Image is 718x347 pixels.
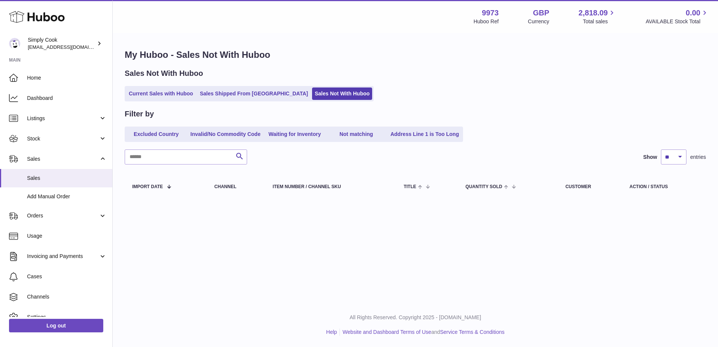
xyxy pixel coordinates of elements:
[643,154,657,161] label: Show
[126,128,186,140] a: Excluded Country
[340,329,504,336] li: and
[388,128,462,140] a: Address Line 1 is Too Long
[28,44,110,50] span: [EMAIL_ADDRESS][DOMAIN_NAME]
[27,193,107,200] span: Add Manual Order
[28,36,95,51] div: Simply Cook
[214,184,258,189] div: Channel
[27,135,99,142] span: Stock
[27,253,99,260] span: Invoicing and Payments
[566,184,615,189] div: Customer
[342,329,431,335] a: Website and Dashboard Terms of Use
[312,88,372,100] a: Sales Not With Huboo
[27,115,99,122] span: Listings
[326,329,337,335] a: Help
[27,314,107,321] span: Settings
[27,175,107,182] span: Sales
[9,38,20,49] img: internalAdmin-9973@internal.huboo.com
[27,212,99,219] span: Orders
[125,49,706,61] h1: My Huboo - Sales Not With Huboo
[265,128,325,140] a: Waiting for Inventory
[125,109,154,119] h2: Filter by
[528,18,549,25] div: Currency
[273,184,389,189] div: Item Number / Channel SKU
[466,184,502,189] span: Quantity Sold
[686,8,700,18] span: 0.00
[27,155,99,163] span: Sales
[119,314,712,321] p: All Rights Reserved. Copyright 2025 - [DOMAIN_NAME]
[27,95,107,102] span: Dashboard
[533,8,549,18] strong: GBP
[9,319,103,332] a: Log out
[404,184,416,189] span: Title
[188,128,263,140] a: Invalid/No Commodity Code
[126,88,196,100] a: Current Sales with Huboo
[583,18,616,25] span: Total sales
[579,8,608,18] span: 2,818.09
[646,8,709,25] a: 0.00 AVAILABLE Stock Total
[27,74,107,81] span: Home
[197,88,311,100] a: Sales Shipped From [GEOGRAPHIC_DATA]
[27,293,107,300] span: Channels
[482,8,499,18] strong: 9973
[474,18,499,25] div: Huboo Ref
[132,184,163,189] span: Import date
[646,18,709,25] span: AVAILABLE Stock Total
[579,8,617,25] a: 2,818.09 Total sales
[440,329,505,335] a: Service Terms & Conditions
[690,154,706,161] span: entries
[27,232,107,240] span: Usage
[326,128,386,140] a: Not matching
[629,184,698,189] div: Action / Status
[27,273,107,280] span: Cases
[125,68,203,78] h2: Sales Not With Huboo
